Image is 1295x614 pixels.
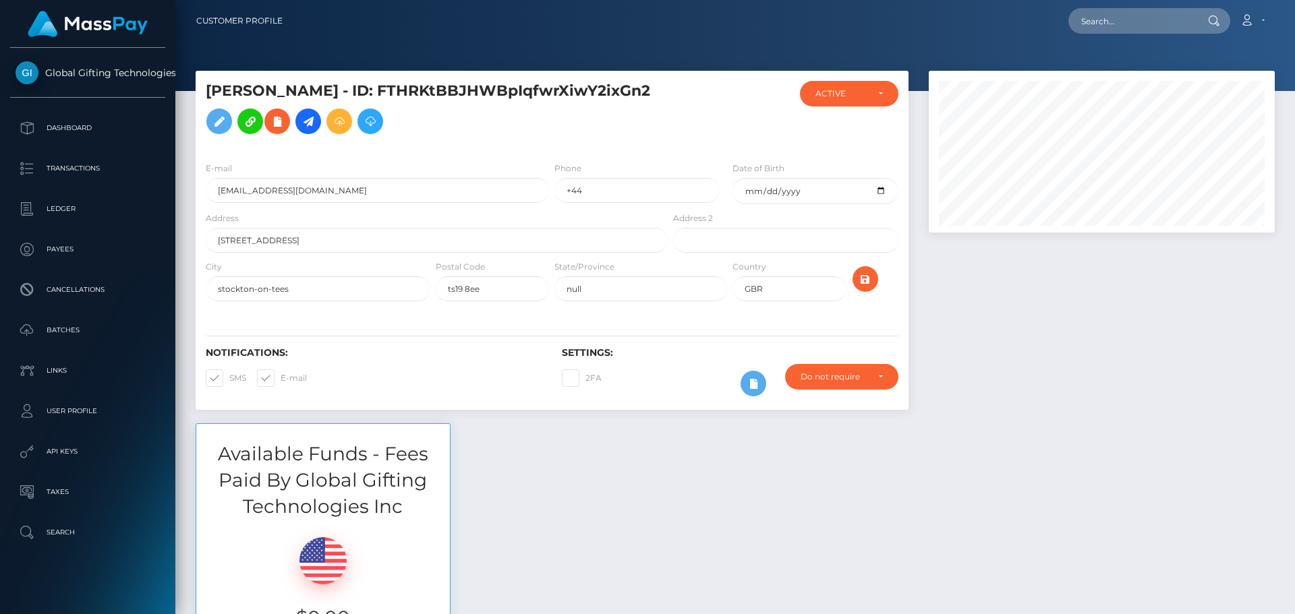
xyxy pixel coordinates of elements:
label: Address 2 [673,212,713,224]
input: Search... [1068,8,1195,34]
h6: Settings: [562,347,898,359]
a: Links [10,354,165,388]
div: Do not require [801,371,867,382]
label: State/Province [554,261,614,273]
a: Initiate Payout [295,109,321,134]
a: Dashboard [10,111,165,145]
div: ACTIVE [815,88,867,99]
a: Ledger [10,192,165,226]
p: Taxes [16,482,160,502]
label: 2FA [562,369,602,387]
a: Customer Profile [196,7,283,35]
a: Transactions [10,152,165,185]
p: Payees [16,239,160,259]
a: Cancellations [10,273,165,307]
a: Batches [10,313,165,347]
a: API Keys [10,435,165,468]
span: Global Gifting Technologies Inc [10,67,165,79]
label: Postal Code [436,261,485,273]
img: Global Gifting Technologies Inc [16,61,38,84]
p: User Profile [16,401,160,421]
img: USD.png [299,537,347,584]
label: Date of Birth [732,162,784,175]
p: Links [16,361,160,381]
img: MassPay Logo [28,11,148,37]
h3: Available Funds - Fees Paid By Global Gifting Technologies Inc [196,441,450,520]
label: E-mail [206,162,232,175]
a: Taxes [10,475,165,509]
a: Search [10,516,165,549]
p: Transactions [16,158,160,179]
button: Do not require [785,364,898,390]
label: Address [206,212,239,224]
label: Phone [554,162,581,175]
p: Dashboard [16,118,160,138]
button: ACTIVE [800,81,898,106]
p: Ledger [16,199,160,219]
p: API Keys [16,441,160,462]
label: E-mail [257,369,307,387]
a: User Profile [10,394,165,428]
h6: Notifications: [206,347,542,359]
a: Payees [10,233,165,266]
p: Cancellations [16,280,160,300]
label: City [206,261,222,273]
h5: [PERSON_NAME] - ID: FTHRKtBBJHWBpIqfwrXiwY2ixGn2 [206,81,660,141]
p: Batches [16,320,160,340]
p: Search [16,522,160,543]
label: Country [732,261,766,273]
label: SMS [206,369,246,387]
